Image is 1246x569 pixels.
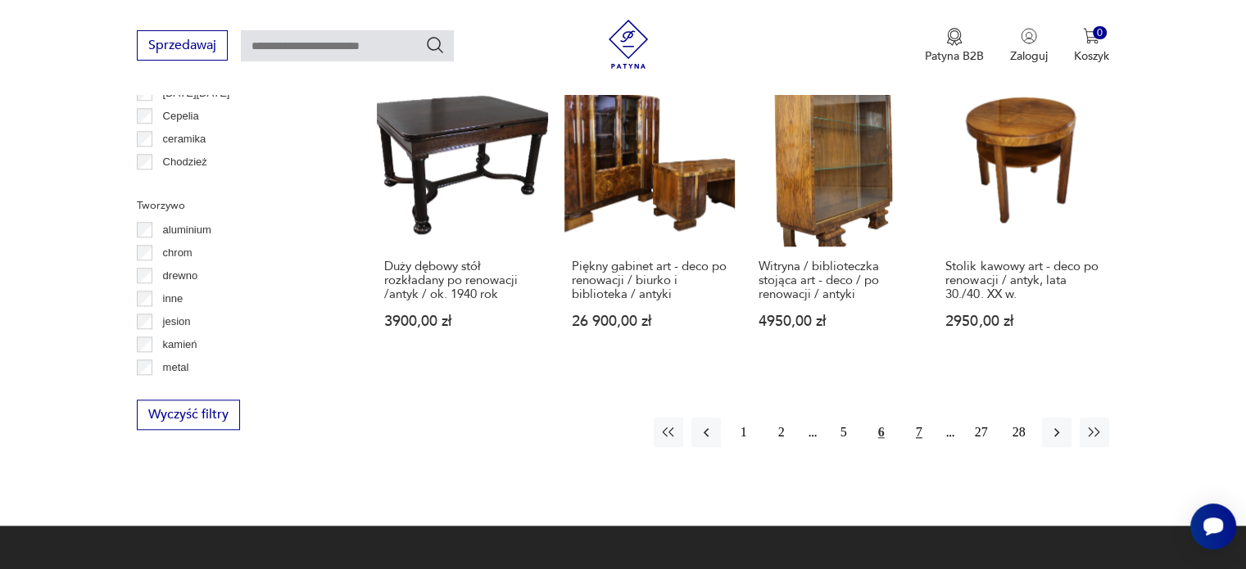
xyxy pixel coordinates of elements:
[384,314,540,328] p: 3900,00 zł
[945,260,1101,301] h3: Stolik kawowy art - deco po renowacji / antyk, lata 30./40. XX w.
[137,41,228,52] a: Sprzedawaj
[137,30,228,61] button: Sprzedawaj
[729,418,759,447] button: 1
[572,314,727,328] p: 26 900,00 zł
[163,267,198,285] p: drewno
[904,418,934,447] button: 7
[925,48,984,64] p: Patyna B2B
[163,176,204,194] p: Ćmielów
[759,314,914,328] p: 4950,00 zł
[829,418,859,447] button: 5
[1093,26,1107,40] div: 0
[751,76,922,360] a: Witryna / biblioteczka stojąca art - deco / po renowacji / antykiWitryna / biblioteczka stojąca a...
[1074,28,1109,64] button: 0Koszyk
[604,20,653,69] img: Patyna - sklep z meblami i dekoracjami vintage
[163,359,189,377] p: metal
[163,244,193,262] p: chrom
[867,418,896,447] button: 6
[945,314,1101,328] p: 2950,00 zł
[163,153,207,171] p: Chodzież
[946,28,963,46] img: Ikona medalu
[1021,28,1037,44] img: Ikonka użytkownika
[384,260,540,301] h3: Duży dębowy stół rozkładany po renowacji /antyk / ok. 1940 rok
[925,28,984,64] button: Patyna B2B
[759,260,914,301] h3: Witryna / biblioteczka stojąca art - deco / po renowacji / antyki
[967,418,996,447] button: 27
[564,76,735,360] a: Piękny gabinet art - deco po renowacji / biurko i biblioteka / antykiPiękny gabinet art - deco po...
[572,260,727,301] h3: Piękny gabinet art - deco po renowacji / biurko i biblioteka / antyki
[163,336,197,354] p: kamień
[163,221,211,239] p: aluminium
[1083,28,1099,44] img: Ikona koszyka
[137,196,338,215] p: Tworzywo
[425,35,445,55] button: Szukaj
[163,130,206,148] p: ceramika
[163,382,212,400] p: palisander
[1190,504,1236,549] iframe: Smartsupp widget button
[137,400,240,430] button: Wyczyść filtry
[163,313,191,331] p: jesion
[1004,418,1034,447] button: 28
[163,290,184,308] p: inne
[163,107,199,125] p: Cepelia
[1010,28,1048,64] button: Zaloguj
[767,418,796,447] button: 2
[1010,48,1048,64] p: Zaloguj
[1074,48,1109,64] p: Koszyk
[925,28,984,64] a: Ikona medaluPatyna B2B
[938,76,1108,360] a: Stolik kawowy art - deco po renowacji / antyk, lata 30./40. XX w.Stolik kawowy art - deco po reno...
[377,76,547,360] a: Duży dębowy stół rozkładany po renowacji /antyk / ok. 1940 rokDuży dębowy stół rozkładany po reno...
